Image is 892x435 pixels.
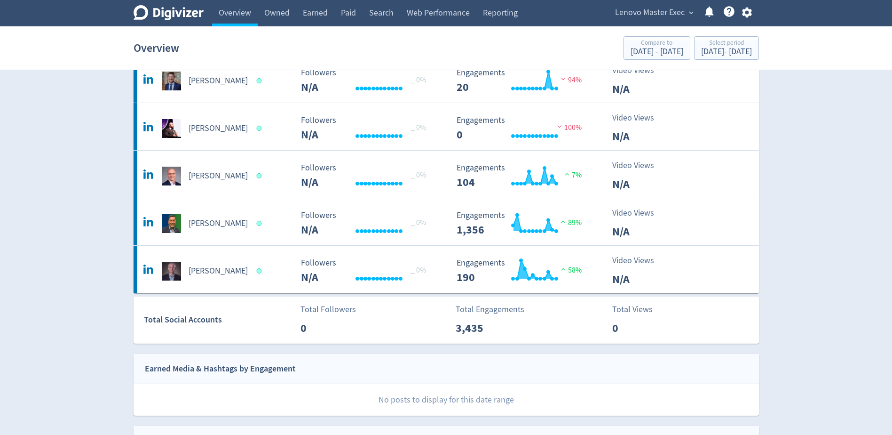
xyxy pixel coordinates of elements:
svg: Engagements 190 [452,258,593,283]
span: _ 0% [411,170,426,180]
svg: Followers 0 [296,258,437,283]
p: N/A [612,176,666,193]
svg: Followers 0 [296,163,437,188]
span: 58% [559,266,582,275]
p: N/A [612,271,666,288]
button: Compare to[DATE] - [DATE] [624,36,690,60]
h5: [PERSON_NAME] [189,170,248,182]
svg: Engagements 104 [452,163,593,188]
svg: Followers 0 [296,116,437,141]
p: N/A [612,128,666,145]
h5: [PERSON_NAME] [189,123,248,134]
span: Data last synced: 11 Sep 2025, 10:01pm (AEST) [256,78,264,83]
h5: [PERSON_NAME] [189,75,248,87]
a: Matthew Zielinski undefined[PERSON_NAME] Followers 0 _ 0% Followers N/A Engagements 20 Engagement... [134,56,759,103]
p: Video Views [612,112,666,124]
h5: [PERSON_NAME] [189,218,248,229]
svg: Engagements 0 [452,116,593,141]
p: N/A [612,81,666,97]
a: Sumir Bhatia undefined[PERSON_NAME] Followers 0 _ 0% Followers N/A Engagements 1,356 Engagements ... [134,198,759,245]
a: Nima Baiati undefined[PERSON_NAME] Followers 0 _ 0% Followers N/A Engagements 0 Engagements 0 100... [134,103,759,150]
span: 89% [559,218,582,227]
span: Lenovo Master Exec [615,5,685,20]
div: Compare to [631,40,683,48]
p: Total Followers [300,303,356,316]
span: Data last synced: 12 Sep 2025, 7:02am (AEST) [256,173,264,178]
img: positive-performance.svg [559,218,568,225]
p: Total Views [612,303,666,316]
img: negative-performance.svg [555,123,564,130]
span: expand_more [687,8,695,17]
span: 94% [559,75,582,85]
img: positive-performance.svg [559,266,568,273]
img: Nima Baiati undefined [162,119,181,138]
button: Lenovo Master Exec [612,5,696,20]
p: N/A [612,223,666,240]
a: Rob Herman undefined[PERSON_NAME] Followers 0 _ 0% Followers N/A Engagements 104 Engagements 104 ... [134,151,759,198]
div: [DATE] - [DATE] [701,48,752,56]
div: [DATE] - [DATE] [631,48,683,56]
span: 7% [562,170,582,180]
span: _ 0% [411,75,426,85]
p: Total Engagements [456,303,524,316]
p: 3,435 [456,320,510,337]
span: Data last synced: 12 Sep 2025, 1:01am (AEST) [256,221,264,226]
p: Video Views [612,207,666,219]
svg: Engagements 1,356 [452,211,593,236]
a: Tom Butler undefined[PERSON_NAME] Followers 0 _ 0% Followers N/A Engagements 190 Engagements 190 ... [134,246,759,293]
svg: Followers 0 [296,68,437,93]
span: _ 0% [411,266,426,275]
span: _ 0% [411,218,426,227]
img: negative-performance.svg [559,75,568,82]
svg: Followers 0 [296,211,437,236]
span: 100% [555,123,582,132]
img: Tom Butler undefined [162,262,181,281]
p: Video Views [612,254,666,267]
img: Rob Herman undefined [162,167,181,185]
h5: [PERSON_NAME] [189,266,248,277]
span: _ 0% [411,123,426,132]
div: Earned Media & Hashtags by Engagement [145,362,296,376]
svg: Engagements 20 [452,68,593,93]
img: Matthew Zielinski undefined [162,72,181,90]
p: Video Views [612,64,666,77]
button: Select period[DATE]- [DATE] [694,36,759,60]
p: Video Views [612,159,666,172]
span: Data last synced: 11 Sep 2025, 8:01pm (AEST) [256,268,264,274]
span: Data last synced: 12 Sep 2025, 2:02am (AEST) [256,126,264,131]
p: 0 [300,320,355,337]
div: Total Social Accounts [144,313,294,327]
img: positive-performance.svg [562,170,572,177]
div: Select period [701,40,752,48]
h1: Overview [134,33,179,63]
p: 0 [612,320,666,337]
img: Sumir Bhatia undefined [162,214,181,233]
p: No posts to display for this date range [134,384,759,416]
